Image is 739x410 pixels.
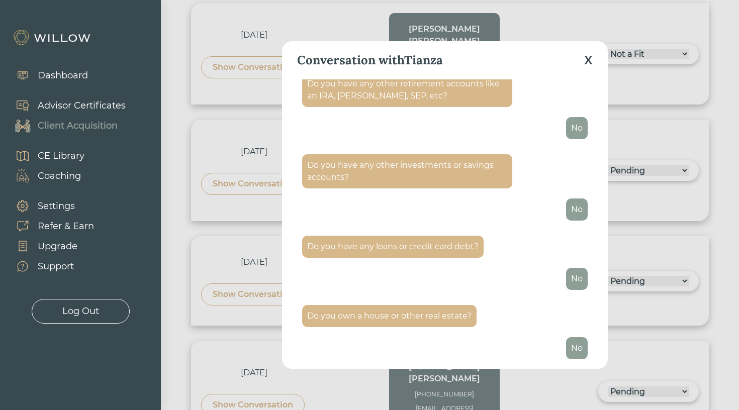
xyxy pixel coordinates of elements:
a: Dashboard [5,65,88,85]
div: No [571,203,583,216]
div: Do you own a house or other real estate? [307,310,472,322]
div: Log Out [62,304,99,318]
div: Refer & Earn [38,220,94,233]
div: No [571,273,583,285]
a: Coaching [5,166,84,186]
div: No [571,122,583,134]
div: Settings [38,199,75,213]
div: Client Acquisition [38,119,118,133]
div: No [571,342,583,354]
div: Do you have any other investments or savings accounts? [307,159,507,183]
a: Refer & Earn [5,216,94,236]
a: Advisor Certificates [5,95,126,116]
div: CE Library [38,149,84,163]
a: Client Acquisition [5,116,126,136]
div: Support [38,260,74,273]
div: Conversation with Tianza [297,51,443,69]
div: Coaching [38,169,81,183]
div: Upgrade [38,240,77,253]
div: X [584,51,593,69]
div: Do you have any loans or credit card debt? [307,241,479,253]
a: CE Library [5,146,84,166]
div: Dashboard [38,69,88,82]
div: Do you have any other retirement accounts like an IRA, [PERSON_NAME], SEP, etc? [307,78,507,102]
img: Willow [13,30,93,46]
div: Advisor Certificates [38,99,126,113]
a: Settings [5,196,94,216]
a: Upgrade [5,236,94,256]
